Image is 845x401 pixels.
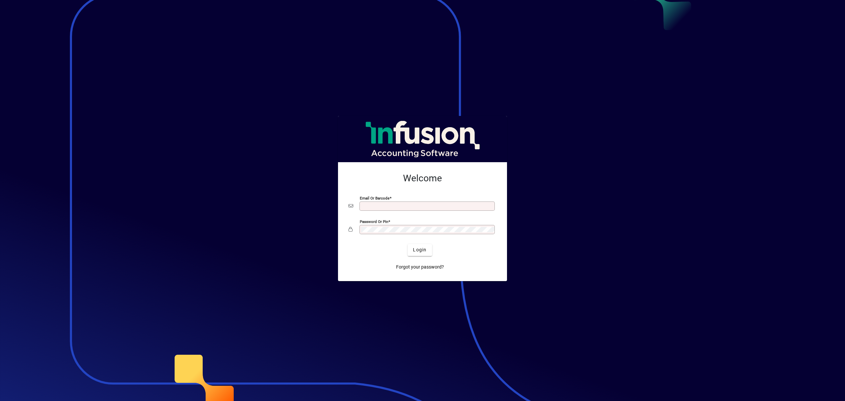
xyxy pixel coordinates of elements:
button: Login [408,244,432,256]
span: Login [413,246,426,253]
mat-label: Email or Barcode [360,196,389,200]
a: Forgot your password? [393,261,447,273]
span: Forgot your password? [396,264,444,271]
h2: Welcome [349,173,496,184]
mat-label: Password or Pin [360,219,388,224]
